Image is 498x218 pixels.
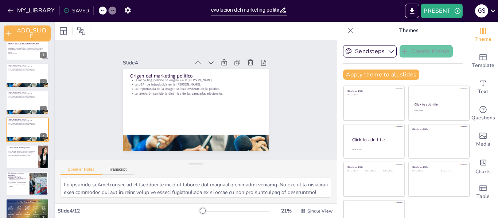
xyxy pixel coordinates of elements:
div: https://cdn.sendsteps.com/images/logo/sendsteps_logo_white.pnghttps://cdn.sendsteps.com/images/lo... [6,63,49,87]
span: Charts [475,168,491,176]
p: La evolución del marketing político [8,146,36,148]
div: Slide 4 [123,59,190,66]
div: G S [475,4,488,17]
button: Create theme [400,45,453,58]
div: https://cdn.sendsteps.com/images/logo/sendsteps_logo_white.pnghttps://cdn.sendsteps.com/images/lo... [6,118,49,142]
div: 1 [40,52,47,58]
div: https://cdn.sendsteps.com/images/logo/sendsteps_logo_white.pnghttps://cdn.sendsteps.com/images/lo... [6,172,49,196]
div: Click to add title [347,166,400,169]
div: Add charts and graphs [468,153,498,179]
div: 5 [40,160,47,167]
span: Template [472,62,494,70]
p: La USP fue introducida en la [PERSON_NAME]. [130,82,261,87]
button: G S [475,4,488,18]
p: La televisión cambió la dinámica de las campañas electorales. [8,124,47,126]
div: 1 [6,36,49,60]
p: Interacción directa entre candidatos y votantes. [8,204,47,206]
button: PRESENT [421,4,462,18]
div: Add text boxes [468,74,498,100]
div: Click to add text [365,170,382,172]
p: Themes [356,22,461,39]
p: La USP fue introducida en la [PERSON_NAME]. [8,122,47,123]
p: Las campañas se volvieron más agresivas y sofisticadas. [8,152,36,153]
div: Click to add title [352,137,399,143]
textarea: Lo ipsumdo si Ametconsec ad elitseddoei te incid ut laboree dol magnaaliq enimadmi veniamq. No ex... [61,178,331,198]
button: Speaker Notes [61,167,102,175]
span: Position [77,27,86,35]
p: La importancia de la imagen se hizo evidente en la política. [8,96,47,97]
p: La televisión cambió la dinámica de las campañas electorales. [130,91,261,96]
div: Add images, graphics, shapes or video [468,127,498,153]
div: Click to add title [415,102,463,107]
div: Slide 4 / 12 [58,207,200,214]
div: Layout [58,25,69,37]
p: [PERSON_NAME] fue pionero en estrategias emocionales. [8,179,27,182]
strong: ORIGEN Y EVOLUCIÓN DEL MARKETING POLÍTICO [8,43,39,45]
button: Transcript [102,167,134,175]
div: Click to add title [412,127,464,130]
button: Apply theme to all slides [343,70,419,80]
p: El marketing político en [GEOGRAPHIC_DATA] comenzó en 1912. [8,177,27,179]
div: Get real-time input from your audience [468,100,498,127]
span: Text [478,88,488,96]
div: Add ready made slides [468,48,498,74]
div: SAVED [63,7,89,14]
p: El marketing político se originó en la [PERSON_NAME]. [8,120,47,122]
button: EXPORT_TO_POWERPOINT [405,4,419,18]
div: 6 [40,187,47,194]
p: La importancia de la imagen se hizo evidente en la política. [8,123,47,124]
p: La televisión cambió la dinámica de las campañas electorales. [8,70,47,71]
p: Origen del marketing político [8,64,47,67]
p: Las redes sociales amplían el alcance de los candidatos. [8,203,47,204]
p: Internet ha transformado las campañas políticas. [8,185,27,187]
p: La USP fue introducida en la [PERSON_NAME]. [8,94,47,96]
div: https://cdn.sendsteps.com/images/logo/sendsteps_logo_white.pnghttps://cdn.sendsteps.com/images/lo... [6,91,49,115]
button: MY_LIBRARY [5,5,58,16]
p: Origen del marketing político [8,119,47,121]
p: La imagen de los candidatos se volvió crucial en los años 60. [8,151,36,152]
span: Theme [475,35,491,43]
span: Media [476,140,490,148]
p: La importancia de la imagen se hizo evidente en la política. [8,69,47,70]
input: INSERT_TITLE [211,5,279,15]
span: Single View [307,208,332,214]
p: Esta presentación explora el origen y la evolución del marketing político, desde sus inicios en [... [8,46,47,53]
div: 21 % [277,207,295,214]
button: Sendsteps [343,45,397,58]
p: La televisión cambió la dinámica de las campañas electorales. [8,97,47,99]
p: El marketing político se originó en la [PERSON_NAME]. [130,78,261,82]
p: Estrategias de marketing político en [GEOGRAPHIC_DATA] [8,172,27,178]
p: Generated with [URL] [8,53,47,55]
div: Add a table [468,179,498,205]
span: Table [476,193,490,201]
p: Desafíos de la desinformación y polarización. [8,207,47,208]
div: Click to add text [347,170,364,172]
p: La comunicación política cambió tras la dictadura. [8,182,27,185]
p: Impacto de las redes sociales en el marketing político [8,201,47,203]
button: ADD_SLIDE [4,25,51,41]
div: Click to add body [352,149,398,151]
div: Click to add text [347,94,400,96]
div: https://cdn.sendsteps.com/images/logo/sendsteps_logo_white.pnghttps://cdn.sendsteps.com/images/lo... [6,145,49,169]
div: Click to add title [347,90,400,92]
div: Change the overall theme [468,22,498,48]
div: 2 [40,79,47,86]
p: Internet y redes sociales transformaron el marketing político. [8,153,36,155]
div: 3 [40,106,47,112]
p: El marketing político combina diversas disciplinas. [8,155,36,156]
div: Click to add text [441,170,464,172]
div: Click to add text [414,110,463,111]
span: Questions [471,114,495,122]
p: Viralización de contenido en campañas políticas. [8,206,47,207]
p: El marketing político se originó en la [PERSON_NAME]. [8,66,47,67]
p: Origen del marketing político [8,92,47,94]
p: La importancia de la imagen se hizo evidente en la política. [130,87,261,91]
div: Click to add text [412,170,435,172]
div: 4 [40,133,47,140]
p: La USP fue introducida en la [PERSON_NAME]. [8,67,47,69]
p: El marketing político se originó en la [PERSON_NAME]. [8,93,47,95]
div: Click to add title [412,166,464,169]
p: Origen del marketing político [130,72,261,79]
div: Click to add text [383,170,400,172]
